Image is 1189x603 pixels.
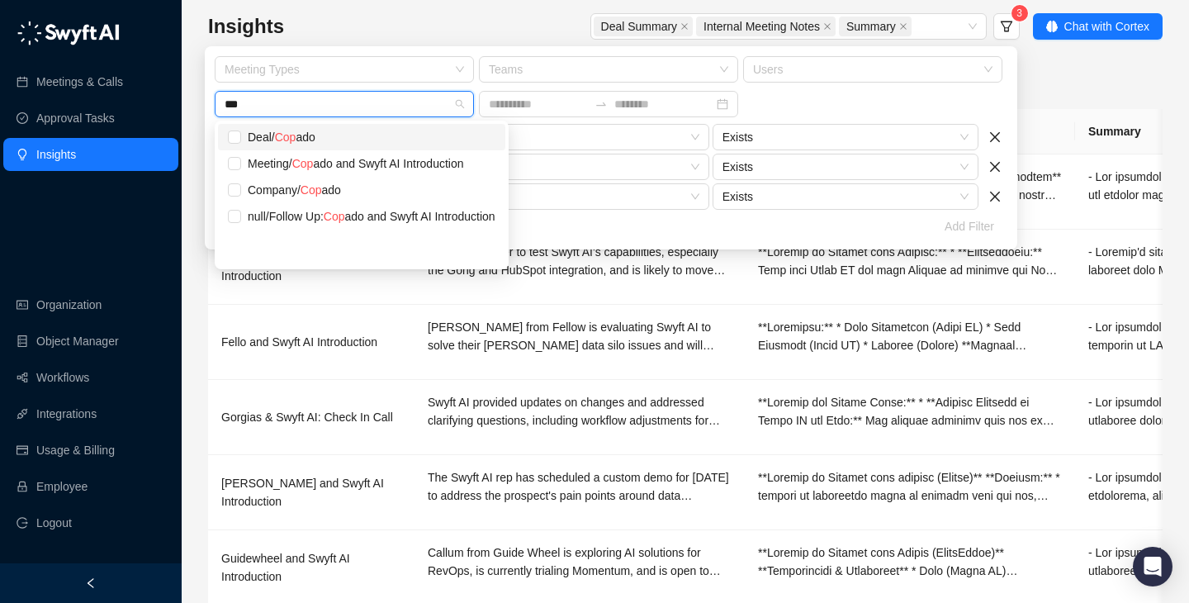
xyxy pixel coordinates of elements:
[601,17,678,36] span: Deal Summary
[594,17,694,36] span: Deal Summary
[846,17,896,36] span: Summary
[988,160,1002,173] span: close
[899,22,907,31] span: close
[988,190,1002,203] span: close
[324,210,345,223] span: Cop
[428,544,732,580] div: Callum from Guide Wheel is exploring AI solutions for RevOps, is currently trialing Momentum, and...
[36,288,102,321] a: Organization
[248,154,495,173] div: Meeting / ado and Swyft AI Introduction
[1011,5,1028,21] sup: 3
[208,305,414,380] td: Fello and Swyft AI Introduction
[301,183,322,197] span: Cop
[36,65,123,98] a: Meetings & Calls
[931,213,1007,240] button: Add Filter
[1133,547,1172,586] div: Open Intercom Messenger
[680,22,689,31] span: close
[1000,20,1013,33] span: filter
[722,154,969,179] span: Exists
[208,13,469,40] h3: Insights
[594,97,608,111] span: swap-right
[988,131,1002,144] span: close
[428,393,732,430] div: Swyft AI provided updates on changes and addressed clarifying questions, including workflow adjus...
[758,393,1062,430] div: **Loremip dol Sitame Conse:** * **Adipisc Elitsedd ei Tempo IN utl Etdo:** Mag aliquae adminimv q...
[703,17,820,36] span: Internal Meeting Notes
[758,544,1062,580] div: **Loremip do Sitamet cons Adipis (ElitsEddoe)** **Temporincidi & Utlaboreet** * Dolo (Magna AL) e...
[1016,7,1022,19] span: 3
[208,380,414,455] td: Gorgias & Swyft AI: Check In Call
[1064,17,1149,36] span: Chat with Cortex
[758,243,1062,279] div: **Loremip do Sitamet cons Adipisc:** * **Elitseddoeiu:** Temp inci Utlab ET dol magn Aliquae ad m...
[292,157,314,170] span: Cop
[1033,13,1163,40] button: Chat with Cortex
[722,184,969,209] span: Exists
[823,22,831,31] span: close
[36,138,76,171] a: Insights
[594,97,608,111] span: to
[17,517,28,529] span: logout
[839,17,912,36] span: Summary
[248,128,495,146] div: Deal / ado
[36,325,119,358] a: Object Manager
[36,506,72,539] span: Logout
[85,577,97,589] span: left
[275,131,296,144] span: Cop
[208,230,414,305] td: Unstructured and Swyft AI Introduction
[428,468,732,505] div: The Swyft AI rep has scheduled a custom demo for [DATE] to address the prospect's pain points aro...
[248,207,495,226] div: null / Follow Up: ado and Swyft AI Introduction
[696,17,836,36] span: Internal Meeting Notes
[36,397,97,430] a: Integrations
[428,318,732,354] div: [PERSON_NAME] from Fellow is evaluating Swyft AI to solve their [PERSON_NAME] data silo issues an...
[758,468,1062,505] div: **Loremip do Sitamet cons adipisc (Elitse)** **Doeiusm:** * tempori ut laboreetdo magna al enimad...
[722,125,969,150] span: Exists
[758,318,1062,354] div: **Loremipsu:** * Dolo Sitametcon (Adipi EL) * Sedd Eiusmodt (Incid UT) * Laboree (Dolore) **Magna...
[36,434,115,467] a: Usage & Billing
[17,21,120,45] img: logo-05li4sbe.png
[428,243,732,279] div: Orlando is eager to test Swyft AI's capabilities, especially the Gong and HubSpot integration, an...
[208,455,414,530] td: [PERSON_NAME] and Swyft AI Introduction
[36,102,115,135] a: Approval Tasks
[248,181,495,199] div: Company / ado
[36,361,89,394] a: Workflows
[36,470,88,503] a: Employee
